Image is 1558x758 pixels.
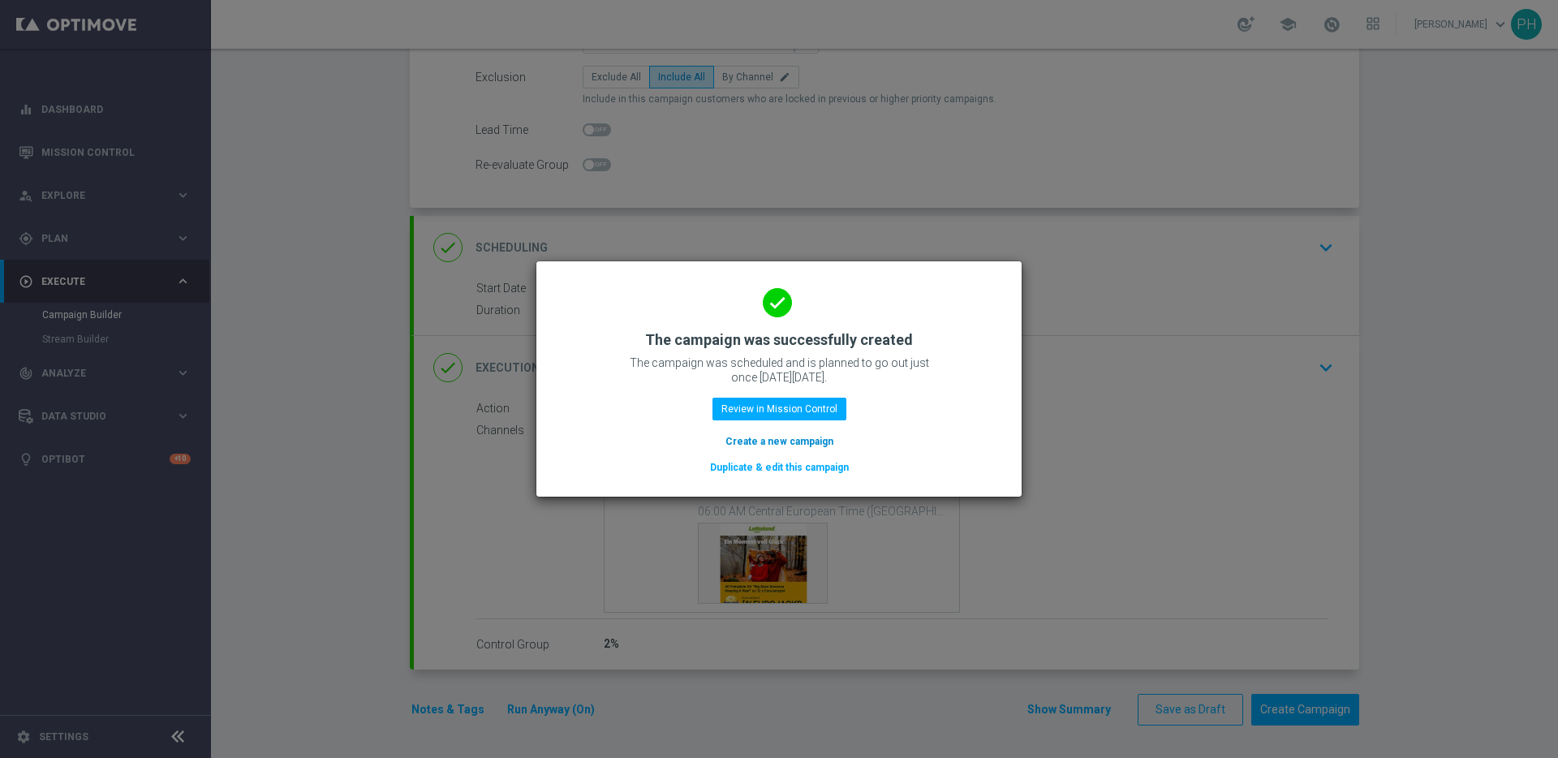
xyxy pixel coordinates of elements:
[712,398,846,420] button: Review in Mission Control
[617,355,941,385] p: The campaign was scheduled and is planned to go out just once [DATE][DATE].
[645,330,913,350] h2: The campaign was successfully created
[763,288,792,317] i: done
[708,459,850,476] button: Duplicate & edit this campaign
[724,433,835,450] button: Create a new campaign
